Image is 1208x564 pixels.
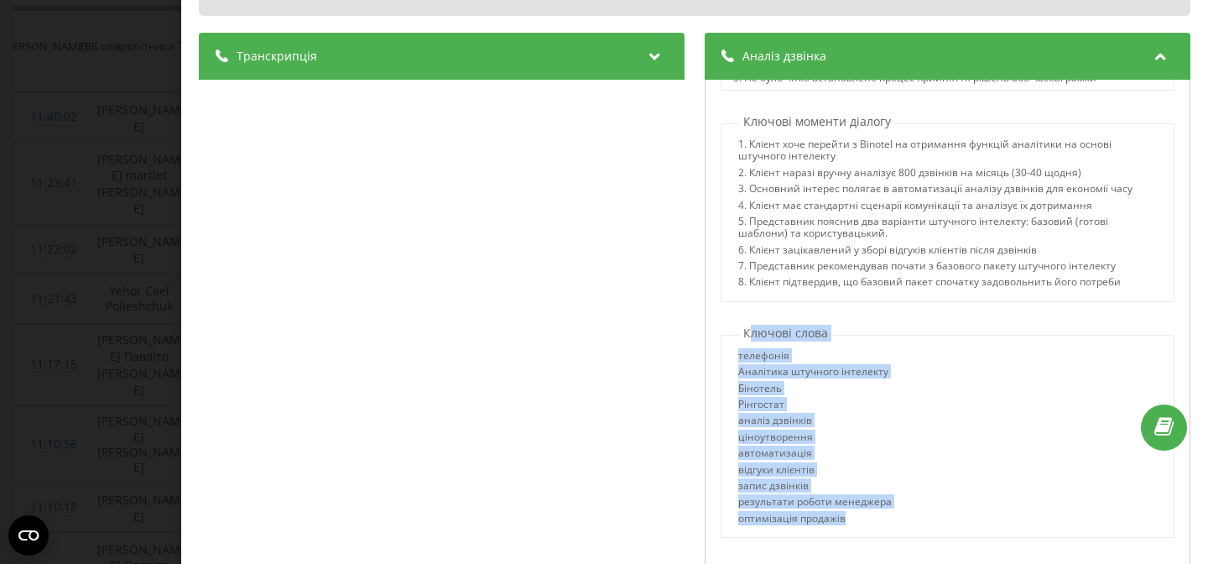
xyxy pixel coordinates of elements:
font: 4. Клієнт має стандартні сценарії комунікації та аналізує їх дотримання [738,198,1092,212]
span: Транскрипція [237,48,317,65]
font: Бінотель [738,381,782,395]
font: результати роботи менеджера [738,494,892,509]
font: відгуки клієнтів [738,462,815,477]
font: ціноутворення [738,430,813,444]
button: Відкрити віджет CMP [8,515,49,556]
font: 7. Представник рекомендував почати з базового пакету штучного інтелекту [738,258,1116,273]
font: запис дзвінків [738,478,809,493]
font: телефонія [738,348,789,363]
p: Ключові моменти діалогу [739,113,895,130]
font: 3. Основний інтерес полягає в автоматизації аналізу дзвінків для економії часу [738,181,1132,196]
font: 2. Клієнт наразі вручну аналізує 800 дзвінків на місяць (30-40 щодня) [738,165,1081,180]
font: Аналітика штучного інтелекту [738,364,888,379]
font: 8. Клієнт підтвердив, що базовий пакет спочатку задовольнить його потреби [738,274,1121,289]
font: 5. Представник пояснив два варіанти штучного інтелекту: базовий (готові шаблони) та користувацький. [738,214,1108,240]
font: 6. Клієнт зацікавлений у зборі відгуків клієнтів після дзвінків [738,243,1037,257]
font: аналіз дзвінків [738,413,812,427]
font: 1. Клієнт хоче перейти з Binotel на отримання функцій аналітики на основі штучного інтелекту [738,137,1112,163]
font: автоматизація [738,446,812,460]
span: Аналіз дзвінка [742,48,826,65]
font: Рінгостат [738,397,784,411]
font: оптимізація продажів [738,511,846,525]
p: Ключові слова [739,325,832,342]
